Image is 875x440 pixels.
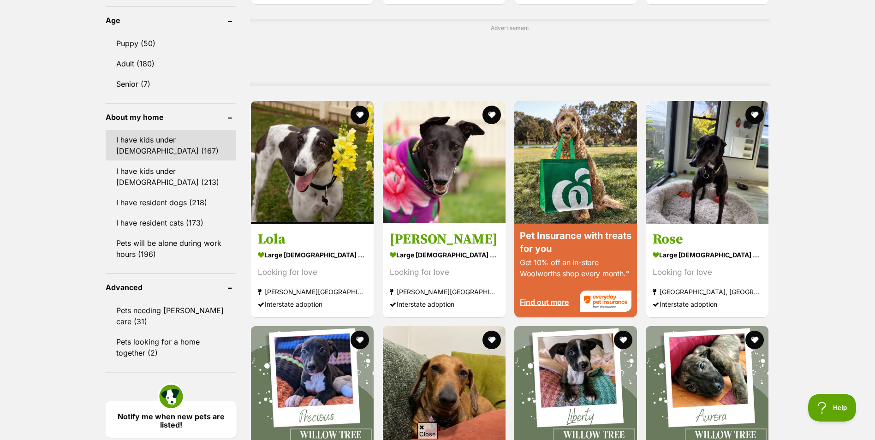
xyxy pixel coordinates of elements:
[258,298,367,310] div: Interstate adoption
[482,106,501,124] button: favourite
[383,224,506,317] a: [PERSON_NAME] large [DEMOGRAPHIC_DATA] Dog Looking for love [PERSON_NAME][GEOGRAPHIC_DATA][PERSON...
[390,285,499,298] strong: [PERSON_NAME][GEOGRAPHIC_DATA][PERSON_NAME], [GEOGRAPHIC_DATA]
[258,285,367,298] strong: [PERSON_NAME][GEOGRAPHIC_DATA][PERSON_NAME], [GEOGRAPHIC_DATA]
[653,266,762,279] div: Looking for love
[251,224,374,317] a: Lola large [DEMOGRAPHIC_DATA] Dog Looking for love [PERSON_NAME][GEOGRAPHIC_DATA][PERSON_NAME], [...
[390,248,499,262] strong: large [DEMOGRAPHIC_DATA] Dog
[106,193,237,212] a: I have resident dogs (218)
[351,106,369,124] button: favourite
[258,231,367,248] h3: Lola
[106,130,237,161] a: I have kids under [DEMOGRAPHIC_DATA] (167)
[251,101,374,224] img: Lola - Greyhound Dog
[646,224,768,317] a: Rose large [DEMOGRAPHIC_DATA] Dog Looking for love [GEOGRAPHIC_DATA], [GEOGRAPHIC_DATA] Interstat...
[258,266,367,279] div: Looking for love
[250,19,769,86] div: Advertisement
[106,16,237,24] header: Age
[106,54,237,73] a: Adult (180)
[653,248,762,262] strong: large [DEMOGRAPHIC_DATA] Dog
[106,113,237,121] header: About my home
[106,213,237,232] a: I have resident cats (173)
[106,161,237,192] a: I have kids under [DEMOGRAPHIC_DATA] (213)
[351,331,369,349] button: favourite
[653,298,762,310] div: Interstate adoption
[106,34,237,53] a: Puppy (50)
[653,285,762,298] strong: [GEOGRAPHIC_DATA], [GEOGRAPHIC_DATA]
[614,331,632,349] button: favourite
[653,231,762,248] h3: Rose
[746,106,764,124] button: favourite
[808,394,857,422] iframe: Help Scout Beacon - Open
[646,101,768,224] img: Rose - Greyhound Dog
[390,266,499,279] div: Looking for love
[482,331,501,349] button: favourite
[390,231,499,248] h3: [PERSON_NAME]
[258,248,367,262] strong: large [DEMOGRAPHIC_DATA] Dog
[106,332,237,363] a: Pets looking for a home together (2)
[106,74,237,94] a: Senior (7)
[417,422,438,439] span: Close
[106,283,237,291] header: Advanced
[106,301,237,331] a: Pets needing [PERSON_NAME] care (31)
[106,401,237,438] a: Notify me when new pets are listed!
[390,298,499,310] div: Interstate adoption
[383,101,506,224] img: Charlie - Greyhound Dog
[106,233,237,264] a: Pets will be alone during work hours (196)
[746,331,764,349] button: favourite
